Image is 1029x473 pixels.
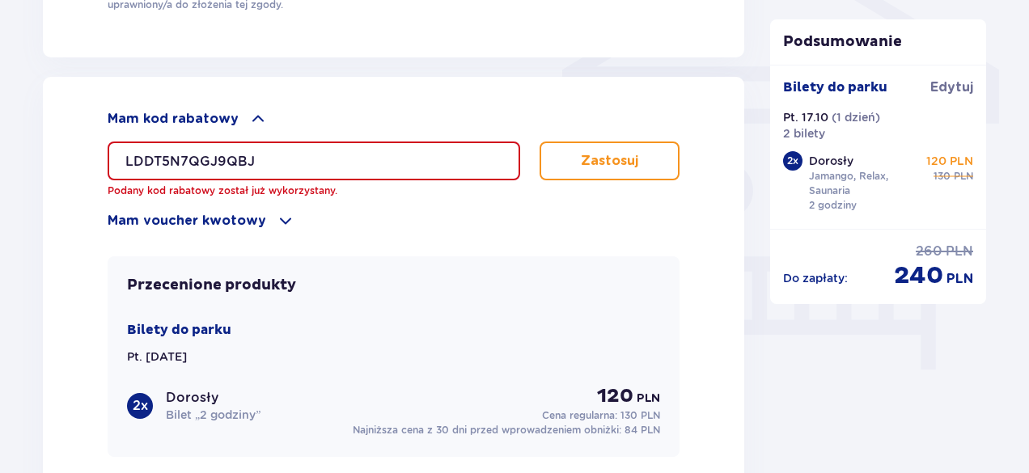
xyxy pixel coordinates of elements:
[916,243,942,260] span: 260
[770,32,987,52] p: Podsumowanie
[809,169,921,198] p: Jamango, Relax, Saunaria
[540,141,680,180] button: Zastosuj
[783,151,802,171] div: 2 x
[809,153,853,169] p: Dorosły
[542,408,660,423] p: Cena regularna:
[127,393,153,419] div: 2 x
[946,270,973,288] span: PLN
[127,321,231,339] p: Bilety do parku
[127,276,296,295] p: Przecenione produkty
[809,198,857,213] p: 2 godziny
[353,423,660,437] p: Najniższa cena z 30 dni przed wprowadzeniem obniżki:
[108,141,520,180] input: Kod rabatowy
[783,270,848,286] p: Do zapłaty :
[108,212,266,230] p: Mam voucher kwotowy
[166,389,218,407] p: Dorosły
[832,109,880,125] p: ( 1 dzień )
[625,424,660,436] span: 84 PLN
[108,184,407,198] p: Podany kod rabatowy został już wykorzystany.
[954,169,973,184] span: PLN
[946,243,973,260] span: PLN
[894,260,943,291] span: 240
[108,110,239,128] p: Mam kod rabatowy
[620,409,660,421] span: 130 PLN
[637,391,660,407] span: PLN
[783,78,887,96] p: Bilety do parku
[783,125,825,141] p: 2 bilety
[934,169,951,184] span: 130
[926,153,973,169] p: 120 PLN
[127,348,187,365] p: Pt. [DATE]
[597,384,633,408] span: 120
[166,407,260,423] p: Bilet „2 godziny”
[783,109,828,125] p: Pt. 17.10
[930,78,973,96] span: Edytuj
[581,152,638,170] p: Zastosuj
